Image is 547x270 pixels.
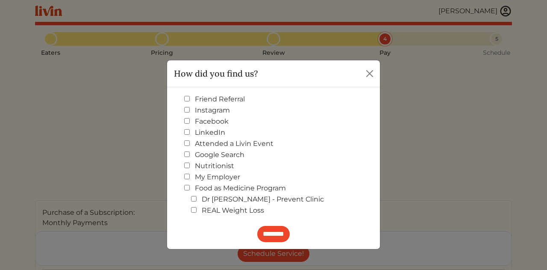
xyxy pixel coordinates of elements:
label: Nutritionist [195,161,234,171]
label: Attended a Livin Event [195,139,273,149]
label: Instagram [195,105,230,116]
label: Friend Referral [195,94,245,104]
label: Dr [PERSON_NAME] - Prevent Clinic [202,194,324,205]
label: Facebook [195,116,229,127]
label: My Employer [195,172,240,182]
label: Google Search [195,150,244,160]
h5: How did you find us? [174,67,258,80]
label: REAL Weight Loss [202,205,264,216]
label: LinkedIn [195,128,225,138]
label: Food as Medicine Program [195,183,286,193]
button: Close [363,67,376,80]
